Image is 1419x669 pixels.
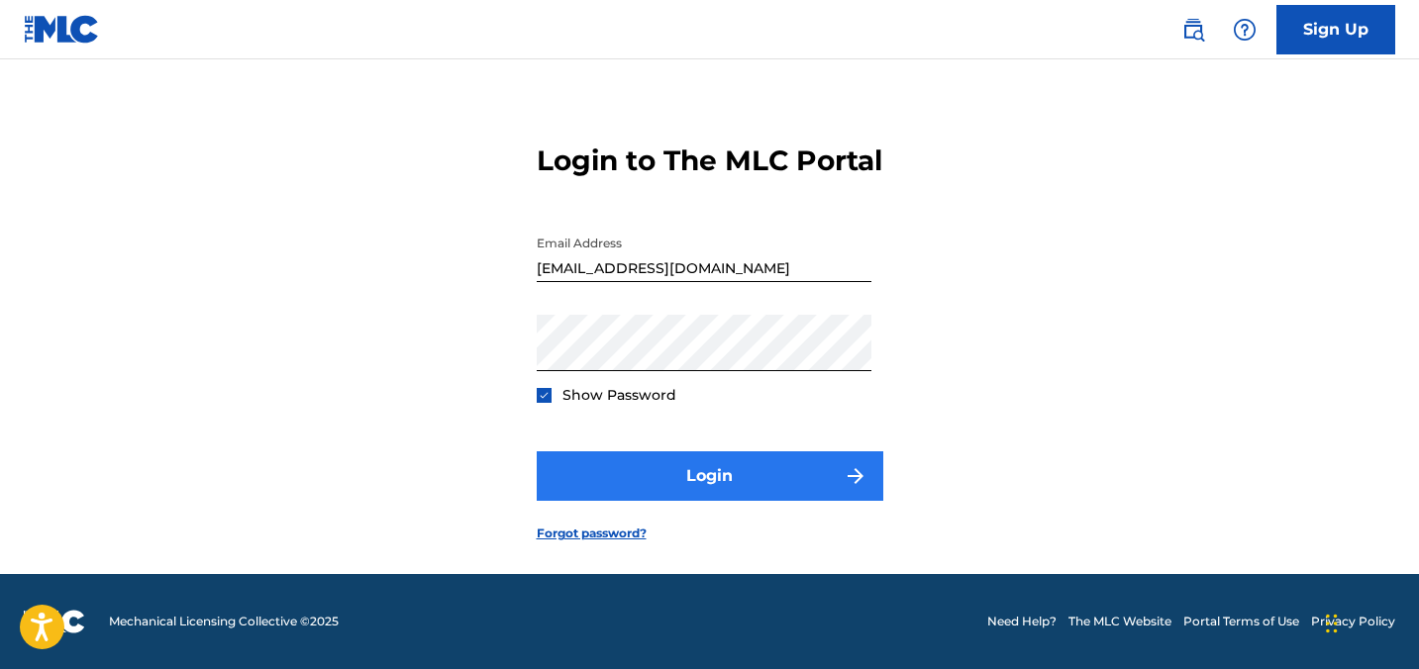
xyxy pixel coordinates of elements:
button: Login [537,451,883,501]
img: help [1233,18,1257,42]
img: logo [24,610,85,633]
a: Sign Up [1276,5,1395,54]
img: f7272a7cc735f4ea7f67.svg [844,464,867,488]
span: Show Password [562,386,676,404]
div: Drag [1326,594,1338,653]
span: Mechanical Licensing Collective © 2025 [109,613,339,630]
a: Need Help? [987,613,1057,630]
a: Portal Terms of Use [1183,613,1299,630]
img: checkbox [539,390,550,401]
img: search [1181,18,1205,42]
img: MLC Logo [24,15,100,44]
div: Help [1225,10,1265,49]
h3: Login to The MLC Portal [537,143,882,178]
a: Forgot password? [537,525,647,542]
iframe: Chat Widget [1320,574,1419,669]
a: Public Search [1173,10,1213,49]
a: Privacy Policy [1311,613,1395,630]
a: The MLC Website [1068,613,1171,630]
